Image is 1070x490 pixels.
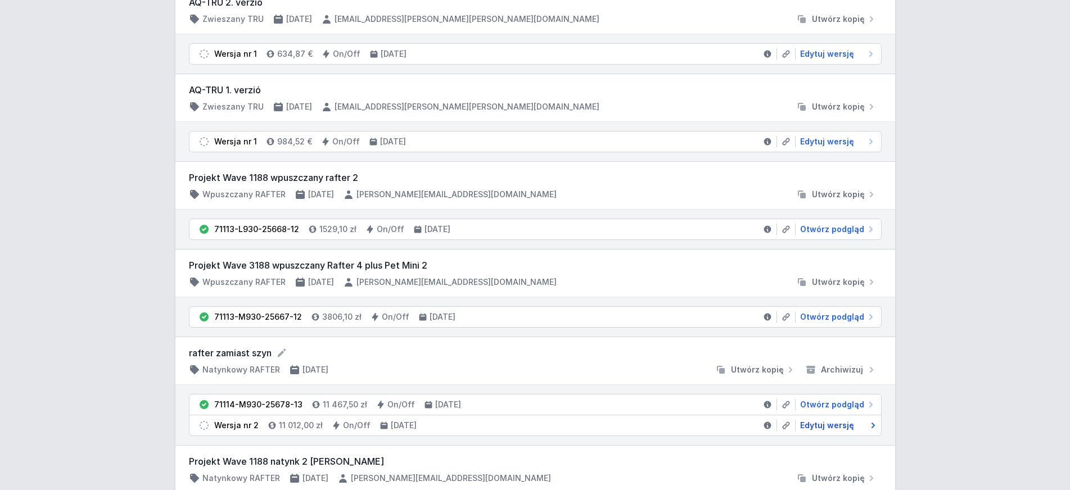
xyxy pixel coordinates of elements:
h4: 984,52 € [277,136,312,147]
button: Utwórz kopię [792,101,882,112]
h3: Projekt Wave 1188 wpuszczany rafter 2 [189,171,882,184]
h4: [PERSON_NAME][EMAIL_ADDRESS][DOMAIN_NAME] [356,276,557,288]
img: draft.svg [198,420,210,431]
a: Edytuj wersję [796,420,877,431]
span: Utwórz kopię [731,364,784,375]
h4: Natynkowy RAFTER [202,473,280,484]
span: Otwórz podgląd [800,224,864,235]
span: Utwórz kopię [812,473,865,484]
span: Utwórz kopię [812,189,865,200]
h4: [DATE] [303,473,328,484]
h4: On/Off [382,311,409,323]
h4: [PERSON_NAME][EMAIL_ADDRESS][DOMAIN_NAME] [356,189,557,200]
div: Wersja nr 1 [214,48,257,60]
a: Otwórz podgląd [796,311,877,323]
h4: 11 012,00 zł [279,420,323,431]
span: Utwórz kopię [812,276,865,288]
div: 71113-L930-25668-12 [214,224,299,235]
button: Edytuj nazwę projektu [276,347,287,359]
span: Edytuj wersję [800,420,854,431]
h4: [EMAIL_ADDRESS][PERSON_NAME][PERSON_NAME][DOMAIN_NAME] [335,13,599,25]
form: rafter zamiast szyn [189,346,882,360]
h4: [DATE] [286,101,312,112]
span: Otwórz podgląd [800,399,864,410]
h4: Wpuszczany RAFTER [202,276,286,288]
h4: Zwieszany TRU [202,13,264,25]
span: Utwórz kopię [812,13,865,25]
button: Archiwizuj [801,364,882,375]
span: Edytuj wersję [800,48,854,60]
button: Utwórz kopię [792,189,882,200]
h4: [DATE] [303,364,328,375]
h4: 1529,10 zł [319,224,356,235]
h4: 11 467,50 zł [323,399,367,410]
h4: Zwieszany TRU [202,101,264,112]
h4: [DATE] [435,399,461,410]
h4: Natynkowy RAFTER [202,364,280,375]
span: Utwórz kopię [812,101,865,112]
h4: On/Off [343,420,371,431]
button: Utwórz kopię [792,13,882,25]
h4: [DATE] [381,48,407,60]
h4: 634,87 € [277,48,313,60]
button: Utwórz kopię [792,473,882,484]
a: Edytuj wersję [796,136,877,147]
h4: 3806,10 zł [322,311,362,323]
img: draft.svg [198,136,210,147]
h4: [DATE] [391,420,417,431]
div: 71113-M930-25667-12 [214,311,302,323]
span: Edytuj wersję [800,136,854,147]
span: Archiwizuj [821,364,863,375]
a: Otwórz podgląd [796,224,877,235]
h4: On/Off [333,48,360,60]
h3: Projekt Wave 3188 wpuszczany Rafter 4 plus Pet Mini 2 [189,258,882,272]
h4: [DATE] [308,189,334,200]
h4: On/Off [387,399,415,410]
h4: [DATE] [286,13,312,25]
h4: [DATE] [425,224,450,235]
a: Edytuj wersję [796,48,877,60]
h4: [DATE] [380,136,406,147]
img: draft.svg [198,48,210,60]
div: Wersja nr 2 [214,420,259,431]
span: Otwórz podgląd [800,311,864,323]
button: Utwórz kopię [792,276,882,288]
h4: [DATE] [308,276,334,288]
h4: On/Off [377,224,404,235]
h4: [PERSON_NAME][EMAIL_ADDRESS][DOMAIN_NAME] [351,473,551,484]
h4: Wpuszczany RAFTER [202,189,286,200]
h4: [EMAIL_ADDRESS][PERSON_NAME][PERSON_NAME][DOMAIN_NAME] [335,101,599,112]
h4: [DATE] [430,311,455,323]
h4: On/Off [332,136,360,147]
a: Otwórz podgląd [796,399,877,410]
div: 71114-M930-25678-13 [214,399,303,410]
h3: Projekt Wave 1188 natynk 2 [PERSON_NAME] [189,455,882,468]
h3: AQ-TRU 1. verzió [189,83,882,97]
div: Wersja nr 1 [214,136,257,147]
button: Utwórz kopię [711,364,801,375]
